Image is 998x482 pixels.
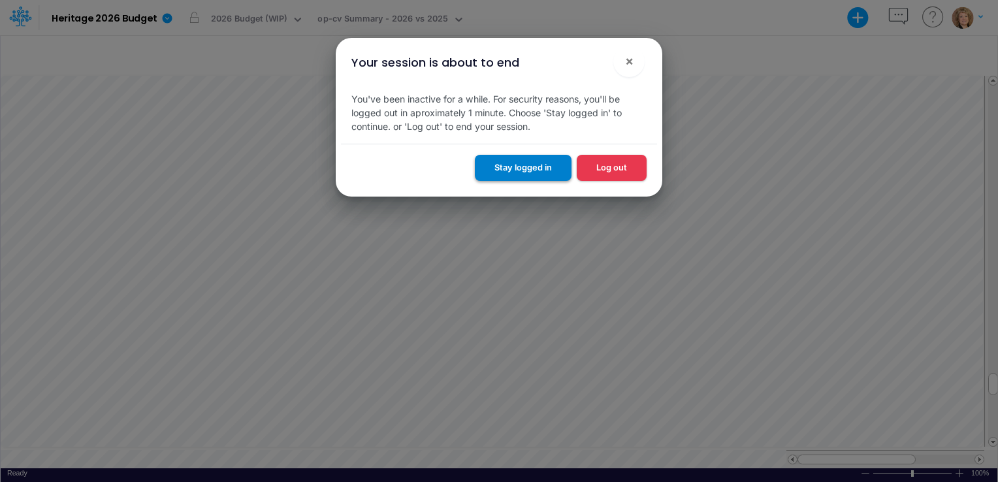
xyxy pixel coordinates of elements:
[577,155,647,180] button: Log out
[613,46,645,77] button: Close
[351,54,519,71] div: Your session is about to end
[475,155,571,180] button: Stay logged in
[341,82,657,144] div: You've been inactive for a while. For security reasons, you'll be logged out in aproximately 1 mi...
[625,53,634,69] span: ×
